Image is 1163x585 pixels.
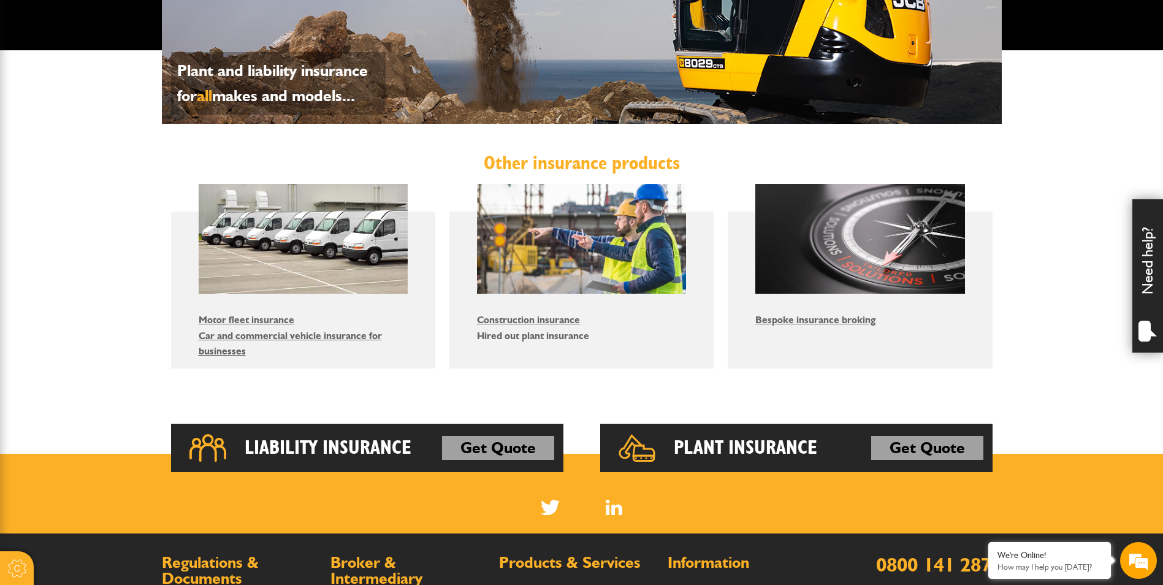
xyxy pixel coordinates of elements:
img: Linked In [606,500,622,515]
a: Bespoke insurance broking [755,314,875,326]
img: Bespoke insurance broking [755,184,965,294]
div: We're Online! [997,550,1102,560]
a: Get Quote [871,436,983,461]
a: LinkedIn [606,500,622,515]
img: Motor fleet insurance [199,184,408,294]
a: Motor fleet insurance [199,314,294,326]
p: Plant and liability insurance for makes and models... [177,58,379,109]
h2: Information [668,555,824,571]
h2: Liability Insurance [245,436,411,461]
a: Construction insurance [477,314,580,326]
h2: Plant Insurance [674,436,817,461]
a: 0800 141 2877 [876,552,1002,576]
h2: Other insurance products [171,151,993,175]
a: Get Quote [442,436,554,461]
a: Car and commercial vehicle insurance for businesses [199,330,382,357]
p: How may I help you today? [997,562,1102,572]
a: Hired out plant insurance [477,330,589,342]
img: Construction insurance [477,184,687,294]
h2: Products & Services [499,555,655,571]
div: Need help? [1132,199,1163,353]
img: Twitter [541,500,560,515]
span: all [197,86,212,105]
